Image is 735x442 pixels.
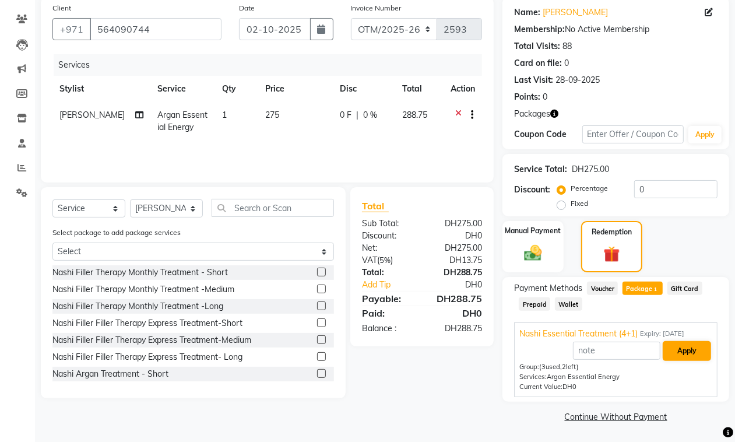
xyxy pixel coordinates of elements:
div: Nashi Filler Therapy Monthly Treatment -Long [52,300,223,313]
span: 0 % [363,109,377,121]
label: Client [52,3,71,13]
span: Packages [514,108,550,120]
input: Enter Offer / Coupon Code [582,125,684,143]
div: DH288.75 [422,266,491,279]
div: Services [54,54,491,76]
label: Invoice Number [351,3,402,13]
div: DH288.75 [422,322,491,335]
label: Date [239,3,255,13]
input: note [573,342,660,360]
div: DH0 [434,279,491,291]
span: 0 F [340,109,351,121]
div: Nashi Filler Filler Therapy Express Treatment-Short [52,317,242,329]
th: Qty [215,76,258,102]
span: Current Value: [519,383,562,391]
label: Manual Payment [505,226,561,236]
span: [PERSON_NAME] [59,110,125,120]
span: Payment Methods [514,282,582,294]
div: Points: [514,91,540,103]
div: DH0 [422,230,491,242]
div: Total Visits: [514,40,560,52]
div: DH288.75 [422,292,491,306]
span: 275 [265,110,279,120]
div: 28-09-2025 [555,74,600,86]
span: 2 [562,363,566,371]
label: Fixed [571,198,588,209]
th: Disc [333,76,395,102]
div: DH0 [422,306,491,320]
th: Action [444,76,482,102]
div: No Active Membership [514,23,718,36]
input: Search or Scan [212,199,334,217]
span: 1 [653,286,659,293]
span: Voucher [587,282,618,295]
span: Package [623,282,663,295]
div: Last Visit: [514,74,553,86]
label: Percentage [571,183,608,194]
span: Services: [519,373,547,381]
label: Redemption [592,227,632,237]
a: Continue Without Payment [505,411,727,423]
span: DH0 [562,383,576,391]
div: Payable: [353,292,422,306]
button: Apply [688,126,722,143]
th: Service [150,76,215,102]
img: _gift.svg [599,244,625,265]
div: 0 [564,57,569,69]
div: Balance : [353,322,422,335]
span: 1 [222,110,227,120]
span: (3 [539,363,546,371]
div: Name: [514,6,540,19]
span: Nashi Essential Treatment (4+1) [519,328,638,340]
span: Group: [519,363,539,371]
div: Sub Total: [353,218,422,230]
div: 88 [562,40,572,52]
div: DH275.00 [422,242,491,254]
a: Add Tip [353,279,434,291]
span: used, left) [539,363,579,371]
span: | [356,109,358,121]
button: Apply [663,341,711,361]
div: DH275.00 [422,218,491,230]
input: Search by Name/Mobile/Email/Code [90,18,221,40]
span: 288.75 [402,110,427,120]
div: Total: [353,266,422,279]
span: Argan Essential Energy [157,110,208,132]
span: 5% [379,255,391,265]
button: +971 [52,18,91,40]
label: Select package to add package services [52,227,181,238]
div: ( ) [353,254,422,266]
span: Prepaid [519,297,550,311]
div: Net: [353,242,422,254]
div: Nashi Argan Treatment - Short [52,368,168,380]
div: DH275.00 [572,163,609,176]
div: Nashi Filler Filler Therapy Express Treatment- Long [52,351,242,363]
div: Discount: [514,184,550,196]
div: Card on file: [514,57,562,69]
div: Nashi Filler Therapy Monthly Treatment -Medium [52,283,234,296]
div: Nashi Filler Filler Therapy Express Treatment-Medium [52,334,251,346]
span: Expiry: [DATE] [640,329,684,339]
div: Nashi Filler Therapy Monthly Treatment - Short [52,266,228,279]
div: 0 [543,91,547,103]
span: Wallet [555,297,582,311]
img: _cash.svg [519,243,547,263]
span: Argan Essential Energy [547,373,620,381]
div: Paid: [353,306,422,320]
div: Coupon Code [514,128,582,141]
th: Stylist [52,76,150,102]
span: Total [362,200,389,212]
div: Membership: [514,23,565,36]
span: Gift Card [667,282,702,295]
span: VAT [362,255,377,265]
div: Discount: [353,230,422,242]
div: Service Total: [514,163,567,176]
th: Total [395,76,444,102]
div: DH13.75 [422,254,491,266]
a: [PERSON_NAME] [543,6,608,19]
th: Price [258,76,333,102]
